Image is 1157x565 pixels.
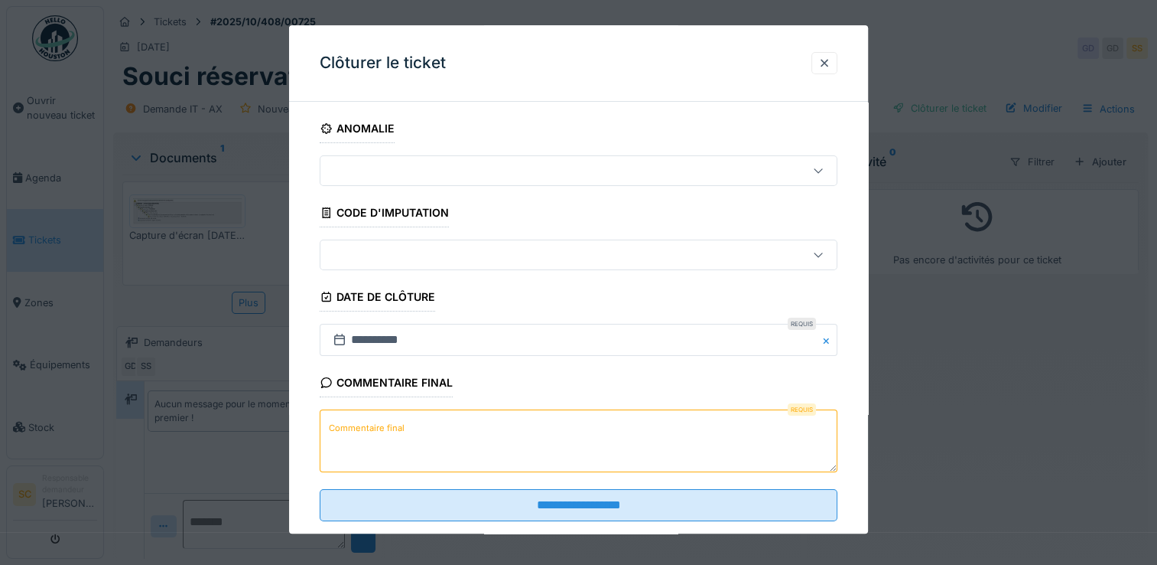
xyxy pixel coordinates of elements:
div: Requis [788,404,816,416]
div: Commentaire final [320,372,453,398]
div: Code d'imputation [320,201,449,227]
label: Commentaire final [326,419,408,438]
h3: Clôturer le ticket [320,54,446,73]
button: Close [821,325,837,357]
div: Requis [788,318,816,331]
div: Date de clôture [320,286,435,312]
div: Anomalie [320,117,395,143]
